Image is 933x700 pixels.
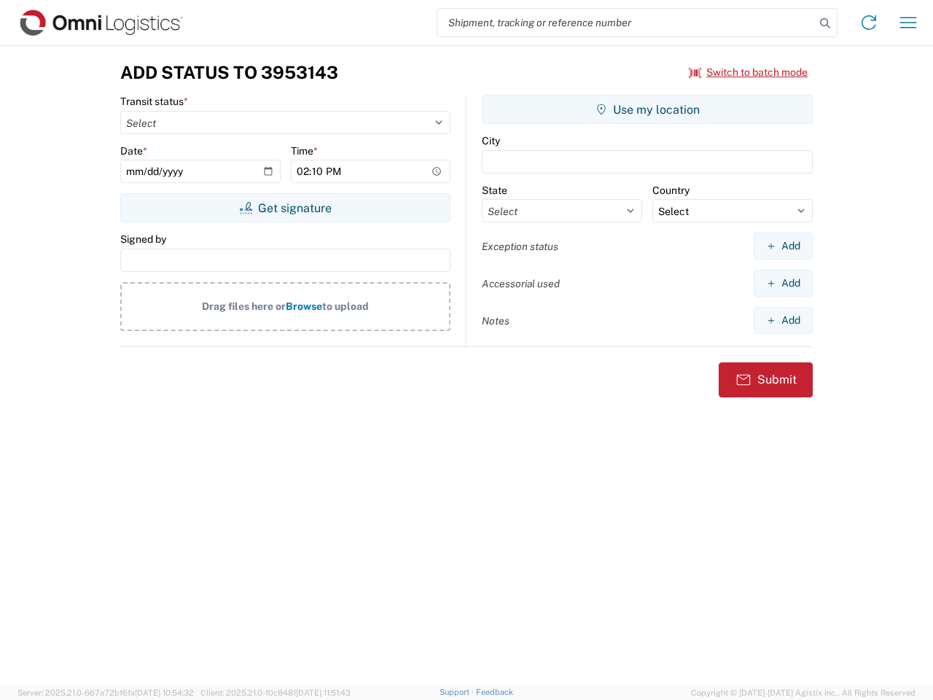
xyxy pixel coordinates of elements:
[652,184,690,197] label: Country
[120,233,166,246] label: Signed by
[440,688,476,696] a: Support
[120,62,338,83] h3: Add Status to 3953143
[689,61,808,85] button: Switch to batch mode
[437,9,815,36] input: Shipment, tracking or reference number
[482,240,558,253] label: Exception status
[120,95,188,108] label: Transit status
[691,686,916,699] span: Copyright © [DATE]-[DATE] Agistix Inc., All Rights Reserved
[286,300,322,312] span: Browse
[120,193,450,222] button: Get signature
[17,688,194,697] span: Server: 2025.21.0-667a72bf6fa
[482,314,510,327] label: Notes
[482,95,813,124] button: Use my location
[202,300,286,312] span: Drag files here or
[476,688,513,696] a: Feedback
[482,134,500,147] label: City
[754,233,813,260] button: Add
[120,144,147,157] label: Date
[322,300,369,312] span: to upload
[482,277,560,290] label: Accessorial used
[296,688,351,697] span: [DATE] 11:51:43
[135,688,194,697] span: [DATE] 10:54:32
[754,307,813,334] button: Add
[482,184,507,197] label: State
[754,270,813,297] button: Add
[291,144,318,157] label: Time
[200,688,351,697] span: Client: 2025.21.0-f0c8481
[719,362,813,397] button: Submit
